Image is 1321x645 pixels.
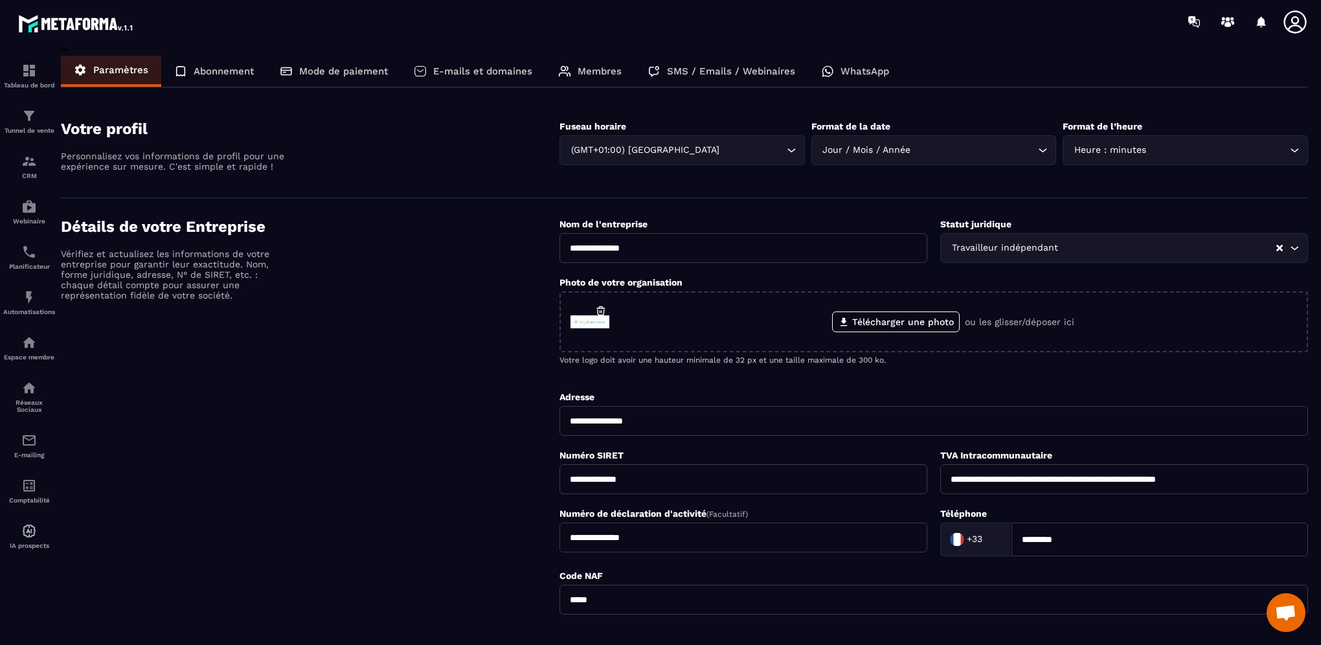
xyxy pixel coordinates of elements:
[93,64,148,76] p: Paramètres
[299,65,388,77] p: Mode de paiement
[3,423,55,468] a: emailemailE-mailing
[18,12,135,35] img: logo
[1071,143,1149,157] span: Heure : minutes
[811,121,890,131] label: Format de la date
[914,143,1035,157] input: Search for option
[559,135,805,165] div: Search for option
[559,508,748,519] label: Numéro de déclaration d'activité
[3,399,55,413] p: Réseaux Sociaux
[667,65,795,77] p: SMS / Emails / Webinaires
[3,542,55,549] p: IA prospects
[3,354,55,361] p: Espace membre
[433,65,532,77] p: E-mails et domaines
[3,308,55,315] p: Automatisations
[1276,243,1283,253] button: Clear Selected
[3,218,55,225] p: Webinaire
[61,218,559,236] h4: Détails de votre Entreprise
[706,510,748,519] span: (Facultatif)
[21,478,37,493] img: accountant
[3,280,55,325] a: automationsautomationsAutomatisations
[61,151,288,172] p: Personnalisez vos informations de profil pour une expérience sur mesure. C'est simple et rapide !
[944,526,970,552] img: Country Flag
[21,63,37,78] img: formation
[940,233,1308,263] div: Search for option
[940,523,1011,556] div: Search for option
[841,65,889,77] p: WhatsApp
[3,144,55,189] a: formationformationCRM
[21,523,37,539] img: automations
[985,530,998,549] input: Search for option
[3,189,55,234] a: automationsautomationsWebinaire
[3,172,55,179] p: CRM
[559,571,603,581] label: Code NAF
[832,311,960,332] label: Télécharger une photo
[1149,143,1287,157] input: Search for option
[965,317,1074,327] p: ou les glisser/déposer ici
[559,121,626,131] label: Fuseau horaire
[949,241,1061,255] span: Travailleur indépendant
[3,263,55,270] p: Planificateur
[1061,241,1275,255] input: Search for option
[559,450,624,460] label: Numéro SIRET
[21,244,37,260] img: scheduler
[3,325,55,370] a: automationsautomationsEspace membre
[3,468,55,514] a: accountantaccountantComptabilité
[559,392,594,402] label: Adresse
[1267,593,1305,632] a: Ouvrir le chat
[3,82,55,89] p: Tableau de bord
[940,450,1052,460] label: TVA Intracommunautaire
[21,108,37,124] img: formation
[820,143,914,157] span: Jour / Mois / Année
[21,335,37,350] img: automations
[21,289,37,305] img: automations
[1063,135,1308,165] div: Search for option
[559,277,683,288] label: Photo de votre organisation
[3,234,55,280] a: schedulerschedulerPlanificateur
[559,219,648,229] label: Nom de l'entreprise
[21,380,37,396] img: social-network
[3,53,55,98] a: formationformationTableau de bord
[1063,121,1142,131] label: Format de l’heure
[21,199,37,214] img: automations
[3,370,55,423] a: social-networksocial-networkRéseaux Sociaux
[940,508,987,519] label: Téléphone
[3,127,55,134] p: Tunnel de vente
[578,65,622,77] p: Membres
[811,135,1057,165] div: Search for option
[940,219,1011,229] label: Statut juridique
[568,143,722,157] span: (GMT+01:00) [GEOGRAPHIC_DATA]
[21,153,37,169] img: formation
[61,120,559,138] h4: Votre profil
[194,65,254,77] p: Abonnement
[3,451,55,458] p: E-mailing
[3,497,55,504] p: Comptabilité
[21,433,37,448] img: email
[3,98,55,144] a: formationformationTunnel de vente
[967,533,982,546] span: +33
[559,356,1308,365] p: Votre logo doit avoir une hauteur minimale de 32 px et une taille maximale de 300 ko.
[61,249,288,300] p: Vérifiez et actualisez les informations de votre entreprise pour garantir leur exactitude. Nom, f...
[722,143,784,157] input: Search for option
